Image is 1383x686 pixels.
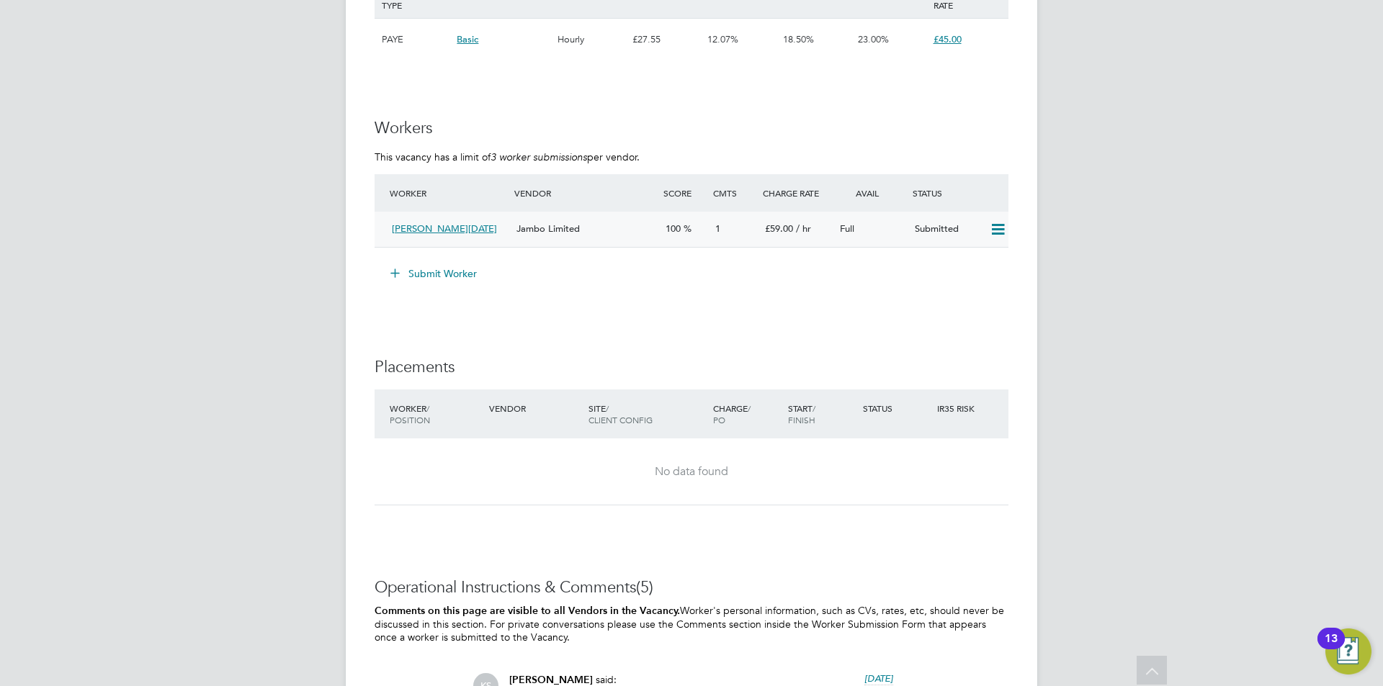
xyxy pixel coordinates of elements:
[666,222,681,235] span: 100
[707,33,738,45] span: 12.07%
[859,395,934,421] div: Status
[375,605,680,617] b: Comments on this page are visible to all Vendors in the Vacancy.
[636,577,653,597] span: (5)
[375,604,1008,644] p: Worker's personal information, such as CVs, rates, etc, should never be discussed in this section...
[386,395,485,433] div: Worker
[909,217,984,241] div: Submitted
[765,222,793,235] span: £59.00
[596,673,617,686] span: said:
[509,674,593,686] span: [PERSON_NAME]
[375,577,1008,598] h3: Operational Instructions & Comments
[1325,638,1338,657] div: 13
[457,33,478,45] span: Basic
[713,402,751,425] span: / PO
[378,19,453,60] div: PAYE
[783,33,814,45] span: 18.50%
[858,33,889,45] span: 23.00%
[491,150,587,163] em: 3 worker submissions
[934,395,983,421] div: IR35 Risk
[485,395,585,421] div: Vendor
[585,395,710,433] div: Site
[629,19,704,60] div: £27.55
[864,672,893,685] span: [DATE]
[784,395,859,433] div: Start
[380,262,488,285] button: Submit Worker
[386,180,511,206] div: Worker
[390,402,430,425] span: / Position
[588,402,653,425] span: / Client Config
[710,180,759,206] div: Cmts
[710,395,784,433] div: Charge
[934,33,962,45] span: £45.00
[660,180,710,206] div: Score
[715,222,720,235] span: 1
[375,118,1008,139] h3: Workers
[796,222,811,235] span: / hr
[788,402,815,425] span: / Finish
[392,222,497,235] span: [PERSON_NAME][DATE]
[516,222,580,235] span: Jambo Limited
[909,180,1008,206] div: Status
[554,19,629,60] div: Hourly
[834,180,909,206] div: Avail
[1325,628,1371,674] button: Open Resource Center, 13 new notifications
[375,357,1008,378] h3: Placements
[389,464,994,479] div: No data found
[759,180,834,206] div: Charge Rate
[840,222,854,235] span: Full
[511,180,660,206] div: Vendor
[375,150,1008,163] p: This vacancy has a limit of per vendor.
